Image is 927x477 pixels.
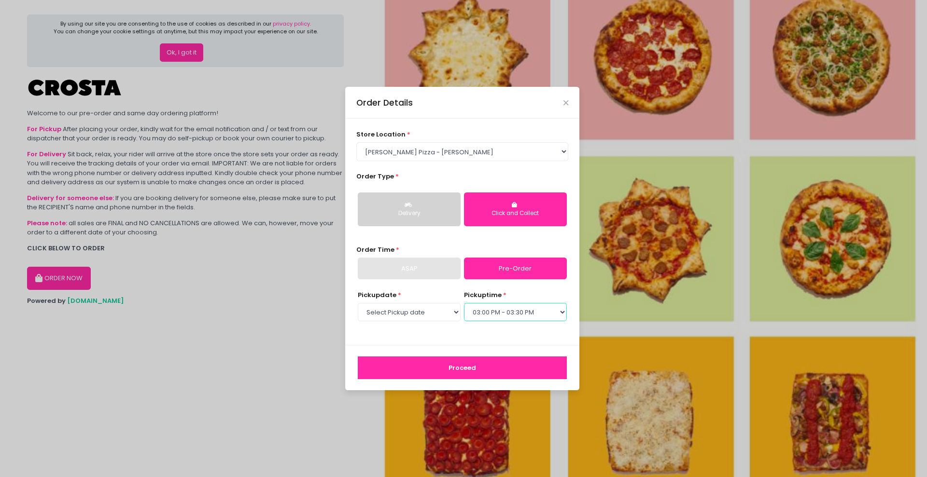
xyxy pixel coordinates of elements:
div: Click and Collect [471,209,560,218]
div: Delivery [365,209,454,218]
span: pickup time [464,290,502,300]
button: Close [563,100,568,105]
span: Order Time [356,245,394,254]
button: Click and Collect [464,192,567,226]
span: Order Type [356,172,394,181]
span: store location [356,130,406,139]
a: Pre-Order [464,258,567,280]
span: Pickup date [358,290,396,300]
button: Delivery [358,192,461,226]
button: Proceed [358,356,567,380]
div: Order Details [356,96,413,109]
